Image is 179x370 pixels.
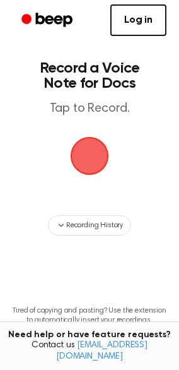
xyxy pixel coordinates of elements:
[56,341,147,361] a: [EMAIL_ADDRESS][DOMAIN_NAME]
[13,8,84,33] a: Beep
[110,4,166,36] a: Log in
[10,306,169,325] p: Tired of copying and pasting? Use the extension to automatically insert your recordings.
[23,61,156,91] h1: Record a Voice Note for Docs
[23,101,156,117] p: Tap to Record.
[71,137,108,175] img: Beep Logo
[8,340,171,362] span: Contact us
[66,220,123,231] span: Recording History
[48,215,131,236] button: Recording History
